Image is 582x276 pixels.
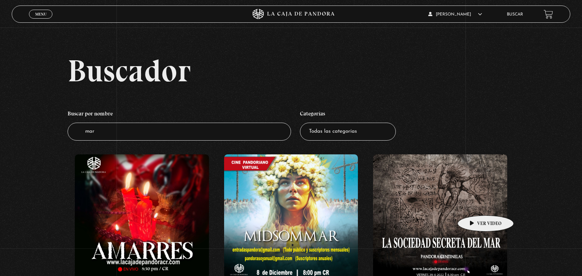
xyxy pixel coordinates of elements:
h4: Buscar por nombre [68,107,291,123]
h2: Buscador [68,55,570,86]
h4: Categorías [300,107,396,123]
a: View your shopping cart [544,10,553,19]
span: [PERSON_NAME] [428,12,482,17]
span: Cerrar [33,18,49,23]
span: Menu [35,12,47,16]
a: Buscar [507,12,523,17]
